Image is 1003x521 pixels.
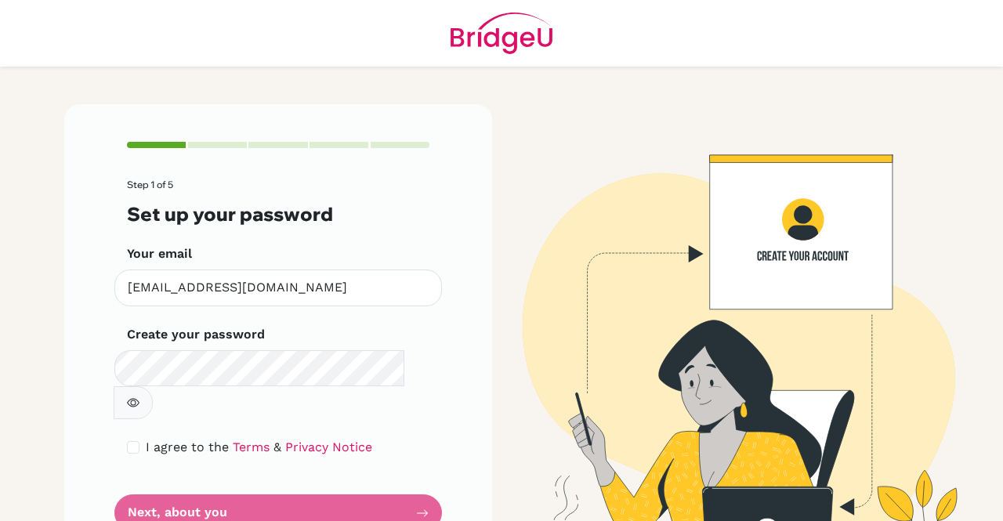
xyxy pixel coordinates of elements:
span: Step 1 of 5 [127,179,173,190]
label: Create your password [127,325,265,344]
span: & [273,440,281,454]
label: Your email [127,244,192,263]
a: Terms [233,440,270,454]
a: Privacy Notice [285,440,372,454]
span: I agree to the [146,440,229,454]
input: Insert your email* [114,270,442,306]
h3: Set up your password [127,203,429,226]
